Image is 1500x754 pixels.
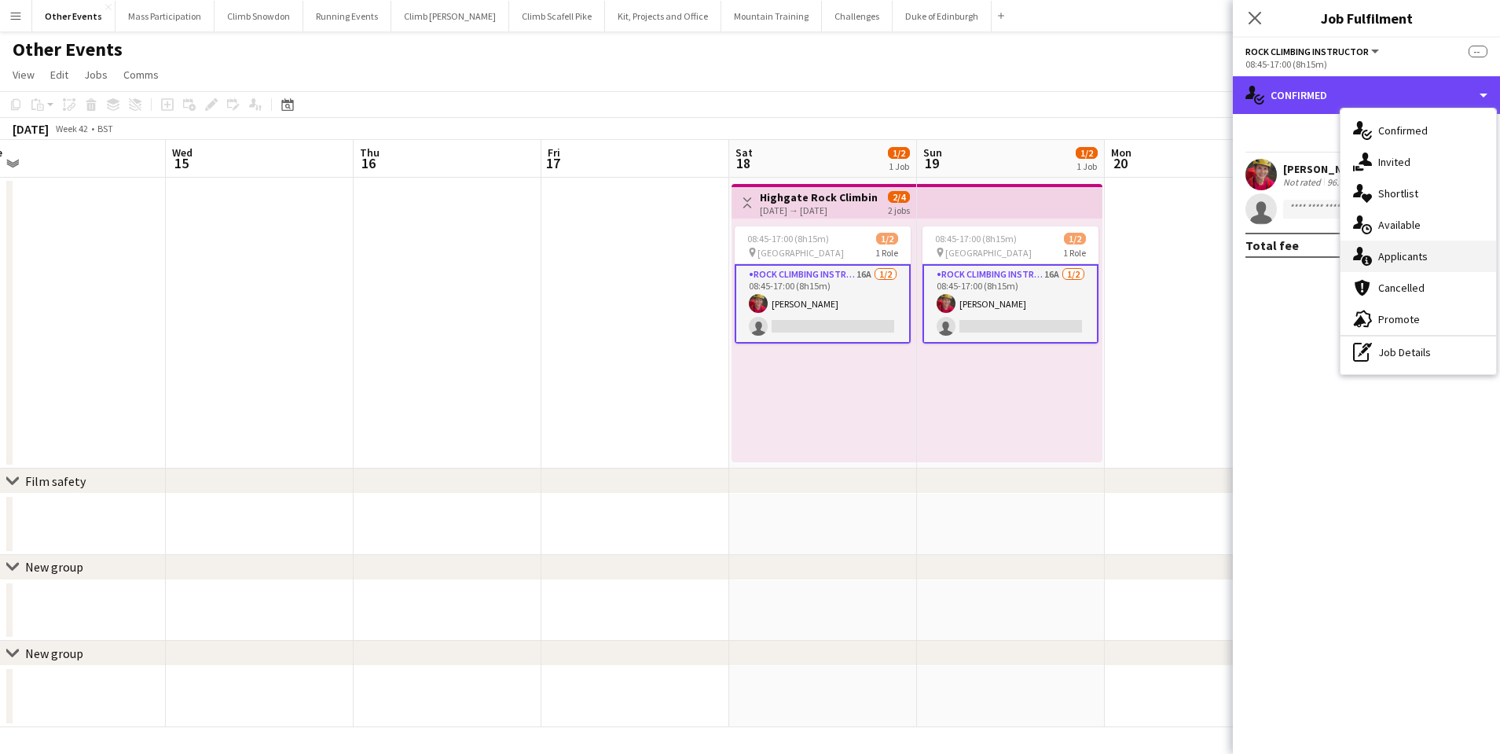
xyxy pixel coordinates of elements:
span: 17 [545,154,560,172]
h3: Highgate Rock Climbing - S25Q3OE-9971 [760,190,877,204]
a: Edit [44,64,75,85]
app-job-card: 08:45-17:00 (8h15m)1/2 [GEOGRAPHIC_DATA]1 RoleRock Climbing Instructor16A1/208:45-17:00 (8h15m)[P... [735,226,911,344]
span: Available [1378,218,1421,232]
span: View [13,68,35,82]
span: 08:45-17:00 (8h15m) [747,233,829,245]
div: BST [97,123,113,134]
span: 15 [170,154,193,172]
button: Running Events [303,1,391,31]
span: 1 Role [1063,247,1086,259]
button: Mass Participation [116,1,215,31]
app-card-role: Rock Climbing Instructor16A1/208:45-17:00 (8h15m)[PERSON_NAME] [735,264,911,344]
span: 20 [1109,154,1131,172]
div: Job Details [1340,337,1496,368]
span: Promote [1378,312,1420,326]
span: Comms [123,68,159,82]
div: New group [25,645,83,661]
span: Sun [923,145,942,160]
span: Invited [1378,155,1410,169]
span: -- [1469,46,1487,57]
span: 1/2 [876,233,898,245]
button: Rock Climbing Instructor [1245,46,1381,57]
div: [DATE] → [DATE] [760,204,877,216]
button: Challenges [822,1,893,31]
span: 1/2 [1076,147,1098,159]
div: Confirmed [1233,76,1500,114]
span: 1/2 [1064,233,1086,245]
div: Not rated [1283,176,1324,188]
span: Wed [172,145,193,160]
button: Other Events [32,1,116,31]
span: Applicants [1378,249,1428,263]
a: Comms [117,64,165,85]
span: 16 [358,154,380,172]
h1: Other Events [13,38,123,61]
span: [GEOGRAPHIC_DATA] [757,247,844,259]
span: Cancelled [1378,281,1425,295]
app-job-card: 08:45-17:00 (8h15m)1/2 [GEOGRAPHIC_DATA]1 RoleRock Climbing Instructor16A1/208:45-17:00 (8h15m)[P... [922,226,1098,344]
span: 2/4 [888,191,910,203]
span: Week 42 [52,123,91,134]
span: Confirmed [1378,123,1428,138]
span: [GEOGRAPHIC_DATA] [945,247,1032,259]
span: 1/2 [888,147,910,159]
button: Duke of Edinburgh [893,1,992,31]
span: Shortlist [1378,186,1418,200]
div: 2 jobs [888,203,910,216]
span: Edit [50,68,68,82]
h3: Job Fulfilment [1233,8,1500,28]
div: 08:45-17:00 (8h15m) [1245,58,1487,70]
span: 08:45-17:00 (8h15m) [935,233,1017,245]
span: Jobs [84,68,108,82]
span: Mon [1111,145,1131,160]
button: Mountain Training [721,1,822,31]
span: Rock Climbing Instructor [1245,46,1369,57]
div: [DATE] [13,121,49,137]
button: Kit, Projects and Office [605,1,721,31]
div: [PERSON_NAME] [1283,162,1378,176]
span: 1 Role [875,247,898,259]
button: Climb Scafell Pike [509,1,605,31]
span: Fri [548,145,560,160]
a: Jobs [78,64,114,85]
button: Climb [PERSON_NAME] [391,1,509,31]
app-card-role: Rock Climbing Instructor16A1/208:45-17:00 (8h15m)[PERSON_NAME] [922,264,1098,344]
button: Climb Snowdon [215,1,303,31]
span: 18 [733,154,753,172]
span: Sat [735,145,753,160]
span: 19 [921,154,942,172]
span: Thu [360,145,380,160]
div: Total fee [1245,237,1299,253]
div: 96.7km [1324,176,1359,188]
div: New group [25,559,83,575]
div: 1 Job [889,160,909,172]
div: Film safety [25,473,86,489]
div: 1 Job [1076,160,1097,172]
a: View [6,64,41,85]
